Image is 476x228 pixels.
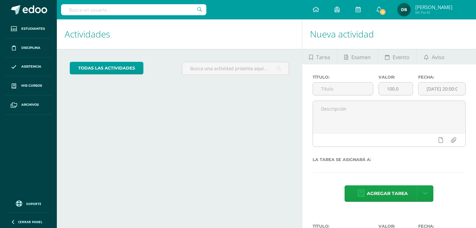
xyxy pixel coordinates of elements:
input: Busca un usuario... [61,4,206,15]
span: Agregar tarea [367,186,408,201]
label: Fecha: [418,75,466,80]
span: Asistencia [21,64,41,69]
a: todas las Actividades [70,62,143,74]
img: 6d5ad99c5053a67dda1ca5e57dc7edce.png [398,3,410,16]
input: Título [313,82,373,95]
span: [PERSON_NAME] [415,4,452,10]
span: Aviso [432,49,445,65]
a: Mis cursos [5,76,52,95]
a: Estudiantes [5,19,52,38]
span: Soporte [26,201,41,206]
h1: Actividades [65,19,294,49]
span: Cerrar panel [18,220,43,224]
a: Disciplina [5,38,52,58]
a: Soporte [8,199,49,208]
span: Disciplina [21,45,40,50]
span: Estudiantes [21,26,45,31]
span: Tarea [316,49,330,65]
a: Examen [337,49,378,64]
label: Valor: [378,75,413,80]
span: Examen [351,49,371,65]
span: 2 [379,8,386,16]
label: Título: [313,75,373,80]
a: Aviso [417,49,451,64]
input: Puntos máximos [379,82,413,95]
span: Evento [393,49,409,65]
a: Archivos [5,95,52,114]
span: Mi Perfil [415,10,452,15]
a: Asistencia [5,58,52,77]
a: Evento [378,49,417,64]
span: Archivos [21,102,39,107]
input: Fecha de entrega [419,82,465,95]
label: La tarea se asignará a: [313,157,466,162]
input: Busca una actividad próxima aquí... [182,62,288,75]
a: Tarea [302,49,337,64]
h1: Nueva actividad [310,19,469,49]
span: Mis cursos [21,83,42,88]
